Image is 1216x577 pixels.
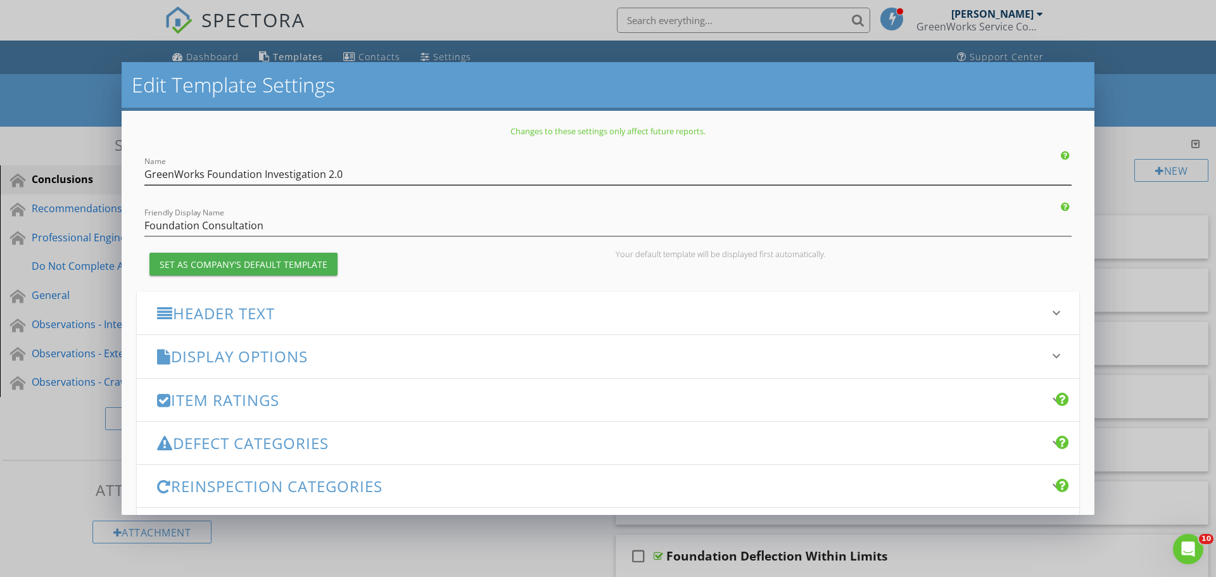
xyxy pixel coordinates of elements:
input: Name [144,164,1072,185]
iframe: Intercom live chat [1173,534,1203,564]
div: Your default template will be displayed first automatically. [616,249,1072,259]
i: keyboard_arrow_down [1049,348,1064,364]
button: Set as Company's Default Template [149,253,338,276]
p: Changes to these settings only affect future reports. [137,126,1079,136]
i: keyboard_arrow_down [1049,478,1064,493]
span: 10 [1199,534,1213,544]
h3: Reinspection Categories [157,478,1044,495]
h3: Defect Categories [157,434,1044,452]
i: keyboard_arrow_down [1049,392,1064,407]
h2: Edit Template Settings [132,72,1084,98]
input: Friendly Display Name [144,215,1072,236]
h3: Display Options [157,348,1044,365]
h3: Header Text [157,305,1044,322]
i: keyboard_arrow_down [1049,435,1064,450]
h3: Item Ratings [157,391,1044,409]
i: keyboard_arrow_down [1049,305,1064,320]
div: Set as Company's Default Template [160,258,327,271]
